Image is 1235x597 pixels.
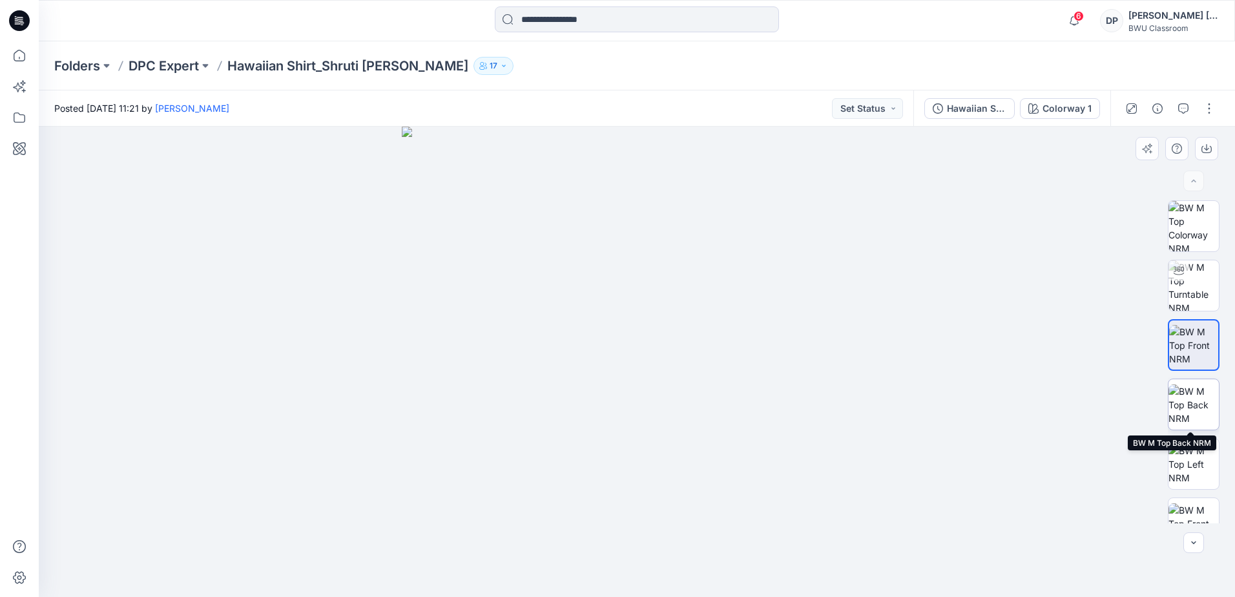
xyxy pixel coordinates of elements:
[129,57,199,75] a: DPC Expert
[155,103,229,114] a: [PERSON_NAME]
[1168,384,1219,425] img: BW M Top Back NRM
[473,57,514,75] button: 17
[1128,23,1219,33] div: BWU Classroom
[924,98,1015,119] button: Hawaiian Shirt_Shruti [PERSON_NAME]
[1043,101,1092,116] div: Colorway 1
[947,101,1006,116] div: Hawaiian Shirt_Shruti [PERSON_NAME]
[1168,260,1219,311] img: BW M Top Turntable NRM
[402,127,872,597] img: eyJhbGciOiJIUzI1NiIsImtpZCI6IjAiLCJzbHQiOiJzZXMiLCJ0eXAiOiJKV1QifQ.eyJkYXRhIjp7InR5cGUiOiJzdG9yYW...
[1169,325,1218,366] img: BW M Top Front NRM
[1168,503,1219,544] img: BW M Top Front Chest NRM
[1074,11,1084,21] span: 6
[490,59,497,73] p: 17
[54,57,100,75] a: Folders
[1128,8,1219,23] div: [PERSON_NAME] [PERSON_NAME]
[54,101,229,115] span: Posted [DATE] 11:21 by
[1147,98,1168,119] button: Details
[1100,9,1123,32] div: DP
[227,57,468,75] p: Hawaiian Shirt_Shruti [PERSON_NAME]
[1168,201,1219,251] img: BW M Top Colorway NRM
[1020,98,1100,119] button: Colorway 1
[1168,444,1219,485] img: BW M Top Left NRM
